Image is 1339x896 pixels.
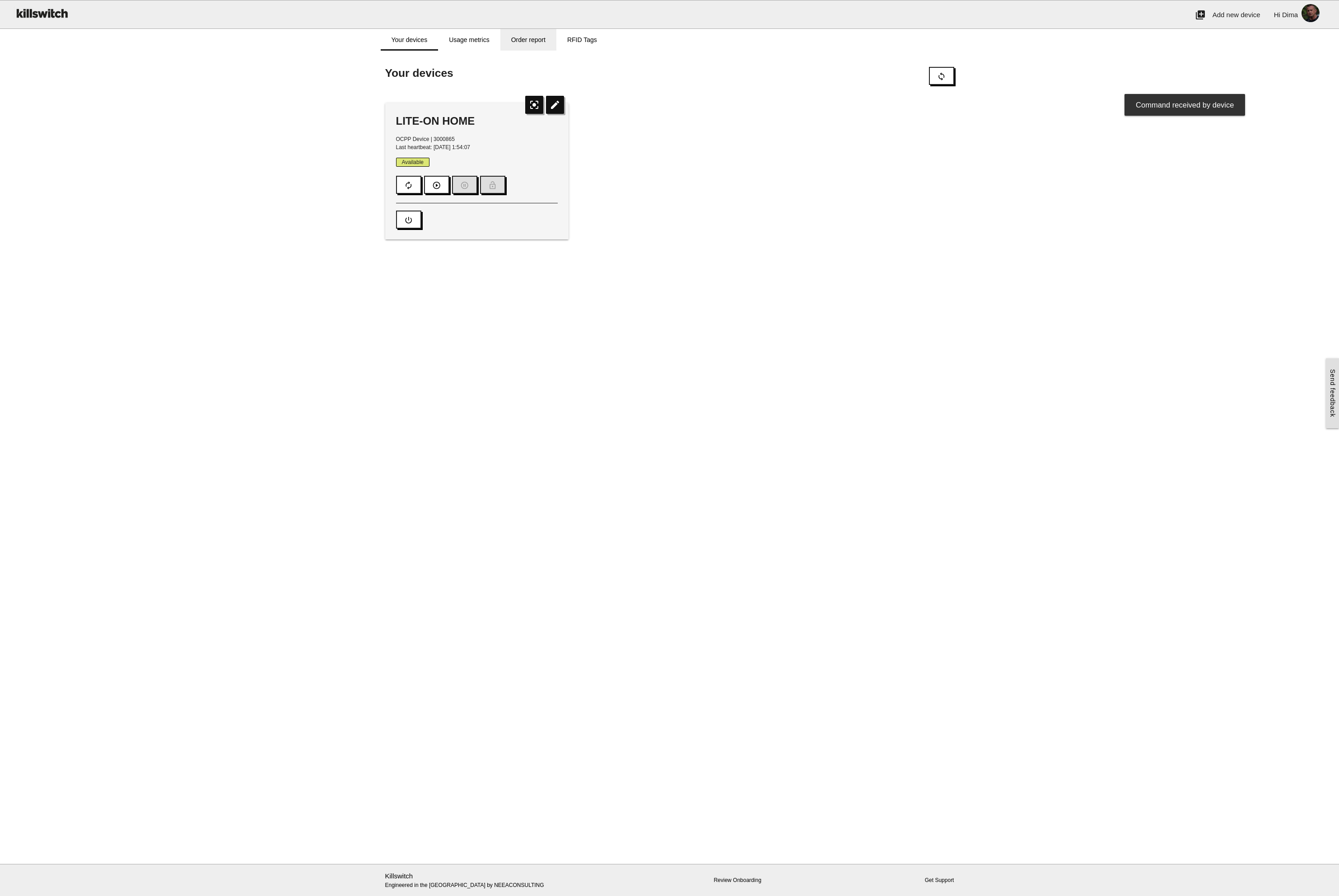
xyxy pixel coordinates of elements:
[1124,94,1245,116] div: Command received by device
[438,29,500,51] a: Usage metrics
[714,877,761,883] a: Review Onboarding
[929,67,954,85] button: sync
[385,872,413,880] a: Killswitch
[396,136,455,142] span: OCPP Device | 3000865
[396,114,558,128] div: LITE-ON HOME
[396,158,429,167] span: Available
[1326,358,1339,428] a: Send feedback
[925,877,954,883] a: Get Support
[404,211,413,229] i: power_settings_new
[381,29,439,51] a: Your devices
[396,176,421,194] button: autorenew
[556,29,608,51] a: RFID Tags
[1274,11,1280,19] span: Hi
[1213,11,1260,19] span: Add new device
[424,176,449,194] button: play_circle_outline
[404,177,413,194] i: autorenew
[546,96,564,114] i: edit
[525,96,543,114] i: center_focus_strong
[432,177,441,194] i: play_circle_outline
[396,144,471,150] span: Last heartbeat: [DATE] 1:54:07
[396,211,421,229] button: power_settings_new
[385,871,569,890] p: Engineered in the [GEOGRAPHIC_DATA] by NEEACONSULTING
[1282,11,1298,19] span: Dima
[385,67,453,79] span: Your devices
[14,0,70,26] img: ks-logo-black-160-b.png
[500,29,556,51] a: Order report
[1298,0,1323,26] img: ACg8ocJlro-m8l2PRHv0Wn7nMlkzknwuxRg7uOoPLD6wZc5zM9M2_daedw=s96-c
[1195,0,1206,29] i: add_to_photos
[937,68,946,85] i: sync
